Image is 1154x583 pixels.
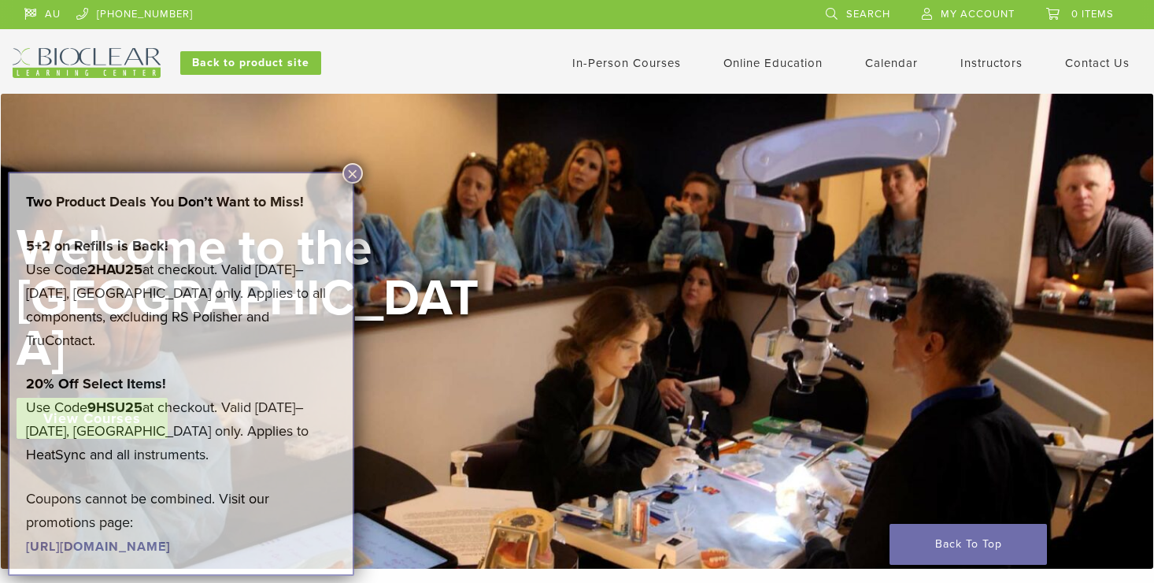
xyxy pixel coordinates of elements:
[342,163,363,184] button: Close
[26,234,336,352] p: Use Code at checkout. Valid [DATE]–[DATE], [GEOGRAPHIC_DATA] only. Applies to all components, exc...
[1065,56,1130,70] a: Contact Us
[1071,8,1114,20] span: 0 items
[180,51,321,75] a: Back to product site
[960,56,1023,70] a: Instructors
[26,375,166,392] strong: 20% Off Select Items!
[87,261,142,278] strong: 2HAU25
[26,487,336,558] p: Coupons cannot be combined. Visit our promotions page:
[890,524,1047,565] a: Back To Top
[865,56,918,70] a: Calendar
[26,193,304,210] strong: Two Product Deals You Don’t Want to Miss!
[572,56,681,70] a: In-Person Courses
[13,48,161,78] img: Bioclear
[941,8,1015,20] span: My Account
[846,8,890,20] span: Search
[87,399,142,416] strong: 9HSU25
[26,237,168,254] strong: 5+2 on Refills is Back!
[723,56,823,70] a: Online Education
[26,539,170,555] a: [URL][DOMAIN_NAME]
[26,372,336,466] p: Use Code at checkout. Valid [DATE]–[DATE], [GEOGRAPHIC_DATA] only. Applies to HeatSync and all in...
